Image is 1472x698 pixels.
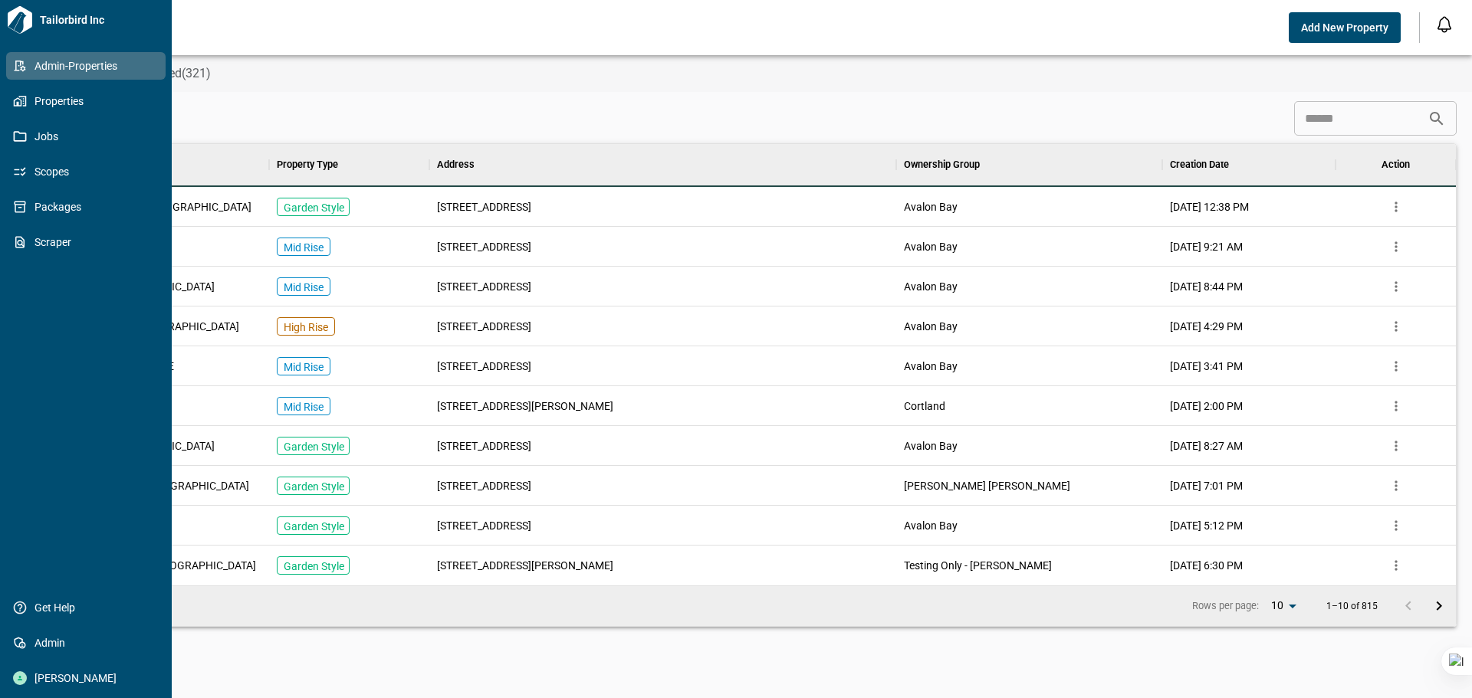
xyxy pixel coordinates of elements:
span: [DATE] 6:30 PM [1170,558,1243,573]
button: Open notification feed [1432,12,1457,37]
div: Action [1382,143,1410,186]
button: more [1385,554,1408,577]
span: Scopes [27,164,151,179]
button: Add New Property [1289,12,1401,43]
span: Add New Property [1301,20,1388,35]
span: Scraper [27,234,151,250]
p: Garden Style [284,200,344,215]
span: Avalon Bay [904,319,958,334]
span: [STREET_ADDRESS] [437,478,531,493]
span: [DATE] 9:21 AM [1170,239,1243,254]
span: [STREET_ADDRESS] [437,239,531,254]
span: Avalon Bay [904,359,958,374]
div: Creation Date [1170,143,1229,186]
div: base tabs [40,55,1472,92]
div: Creation Date [1162,143,1336,186]
span: [DATE] 2:00 PM [1170,398,1243,414]
button: more [1385,275,1408,298]
div: Action [1336,143,1456,186]
span: Avalon Bay [904,239,958,254]
span: Admin-Properties [27,58,151,74]
p: Mid Rise [284,399,324,415]
p: Garden Style [284,519,344,534]
span: [PERSON_NAME] [PERSON_NAME] [904,478,1070,493]
div: Property Type [277,143,338,186]
div: Address [429,143,896,186]
div: Ownership Group [904,143,980,186]
p: Garden Style [284,479,344,494]
span: [STREET_ADDRESS] [437,279,531,294]
span: [DATE] 8:44 PM [1170,279,1243,294]
div: Property Name [56,143,269,186]
span: Admin [27,635,151,650]
p: 1–10 of 815 [1326,601,1378,611]
div: Address [437,143,475,186]
span: [STREET_ADDRESS] [437,359,531,374]
div: Ownership Group [896,143,1163,186]
a: Properties [6,87,166,115]
button: more [1385,315,1408,338]
button: more [1385,474,1408,497]
span: Packages [27,199,151,215]
span: Avalon Bay [904,279,958,294]
a: Admin [6,629,166,657]
p: High Rise [284,320,328,335]
span: [STREET_ADDRESS] [437,319,531,334]
span: Avalon Bay [904,438,958,454]
p: Mid Rise [284,359,324,375]
span: Archived(321) [135,66,211,81]
span: Get Help [27,600,151,615]
span: Cortland [904,398,945,414]
span: [STREET_ADDRESS] [437,518,531,533]
span: [DATE] 12:38 PM [1170,199,1249,215]
button: more [1385,395,1408,418]
a: Packages [6,193,166,221]
button: Go to next page [1424,591,1454,621]
p: Mid Rise [284,240,324,255]
span: [STREET_ADDRESS][PERSON_NAME] [437,558,613,573]
span: [STREET_ADDRESS] [437,438,531,454]
span: [STREET_ADDRESS] [437,199,531,215]
span: [DATE] 7:01 PM [1170,478,1243,493]
button: more [1385,355,1408,378]
span: [PERSON_NAME] [27,670,151,686]
button: more [1385,195,1408,218]
a: Scraper [6,228,166,256]
span: [DATE] 5:12 PM [1170,518,1243,533]
p: Garden Style [284,439,344,454]
span: Properties [27,93,151,109]
div: 10 [1265,595,1302,617]
a: Jobs [6,123,166,150]
p: Garden Style [284,559,344,574]
span: Testing Only - [PERSON_NAME] [904,558,1052,573]
span: [DATE] 4:29 PM [1170,319,1243,334]
button: more [1385,514,1408,537]
span: Avalon Bay [904,199,958,215]
p: Rows per page: [1192,599,1259,613]
span: Jobs [27,129,151,144]
span: [DATE] 3:41 PM [1170,359,1243,374]
button: more [1385,235,1408,258]
p: Mid Rise [284,280,324,295]
a: Scopes [6,158,166,185]
span: Avalon Bay [904,518,958,533]
span: Tailorbird Inc [34,12,166,28]
span: [STREET_ADDRESS][PERSON_NAME] [437,398,613,414]
button: more [1385,434,1408,457]
div: Property Type [269,143,429,186]
a: Admin-Properties [6,52,166,80]
span: [DATE] 8:27 AM [1170,438,1243,454]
